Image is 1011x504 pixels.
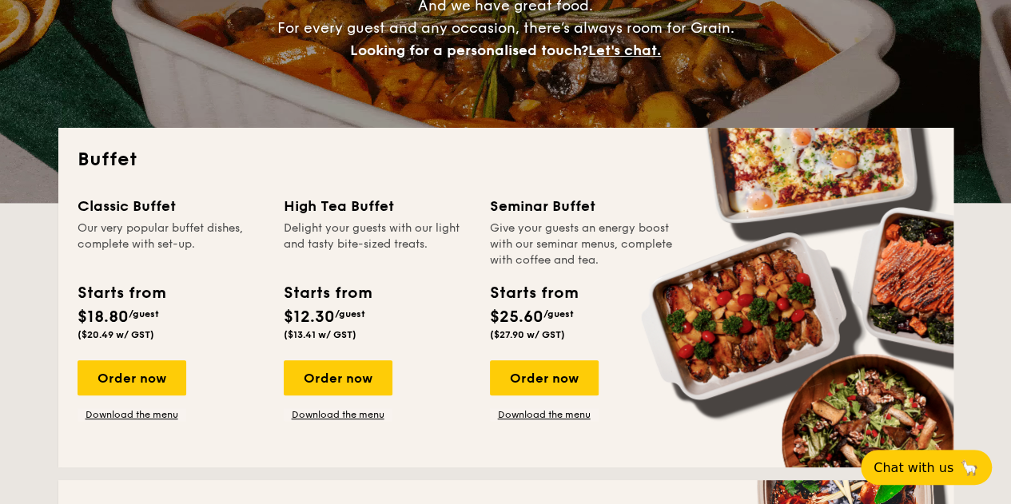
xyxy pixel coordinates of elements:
a: Download the menu [78,408,186,421]
div: Order now [490,360,599,395]
h2: Buffet [78,147,934,173]
button: Chat with us🦙 [861,450,992,485]
div: Order now [78,360,186,395]
span: ($27.90 w/ GST) [490,329,565,340]
div: Delight your guests with our light and tasty bite-sized treats. [284,220,471,268]
a: Download the menu [284,408,392,421]
span: Looking for a personalised touch? [350,42,588,59]
span: $25.60 [490,308,543,327]
div: Starts from [284,281,371,305]
div: Give your guests an energy boost with our seminar menus, complete with coffee and tea. [490,220,677,268]
span: Chat with us [874,460,953,475]
div: Starts from [490,281,577,305]
span: /guest [335,308,365,319]
span: Let's chat. [588,42,661,59]
div: Starts from [78,281,165,305]
div: Seminar Buffet [490,195,677,217]
div: High Tea Buffet [284,195,471,217]
span: $12.30 [284,308,335,327]
div: Classic Buffet [78,195,265,217]
span: $18.80 [78,308,129,327]
div: Our very popular buffet dishes, complete with set-up. [78,220,265,268]
span: /guest [129,308,159,319]
div: Order now [284,360,392,395]
span: ($20.49 w/ GST) [78,329,154,340]
span: 🦙 [960,458,979,477]
span: /guest [543,308,574,319]
a: Download the menu [490,408,599,421]
span: ($13.41 w/ GST) [284,329,356,340]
